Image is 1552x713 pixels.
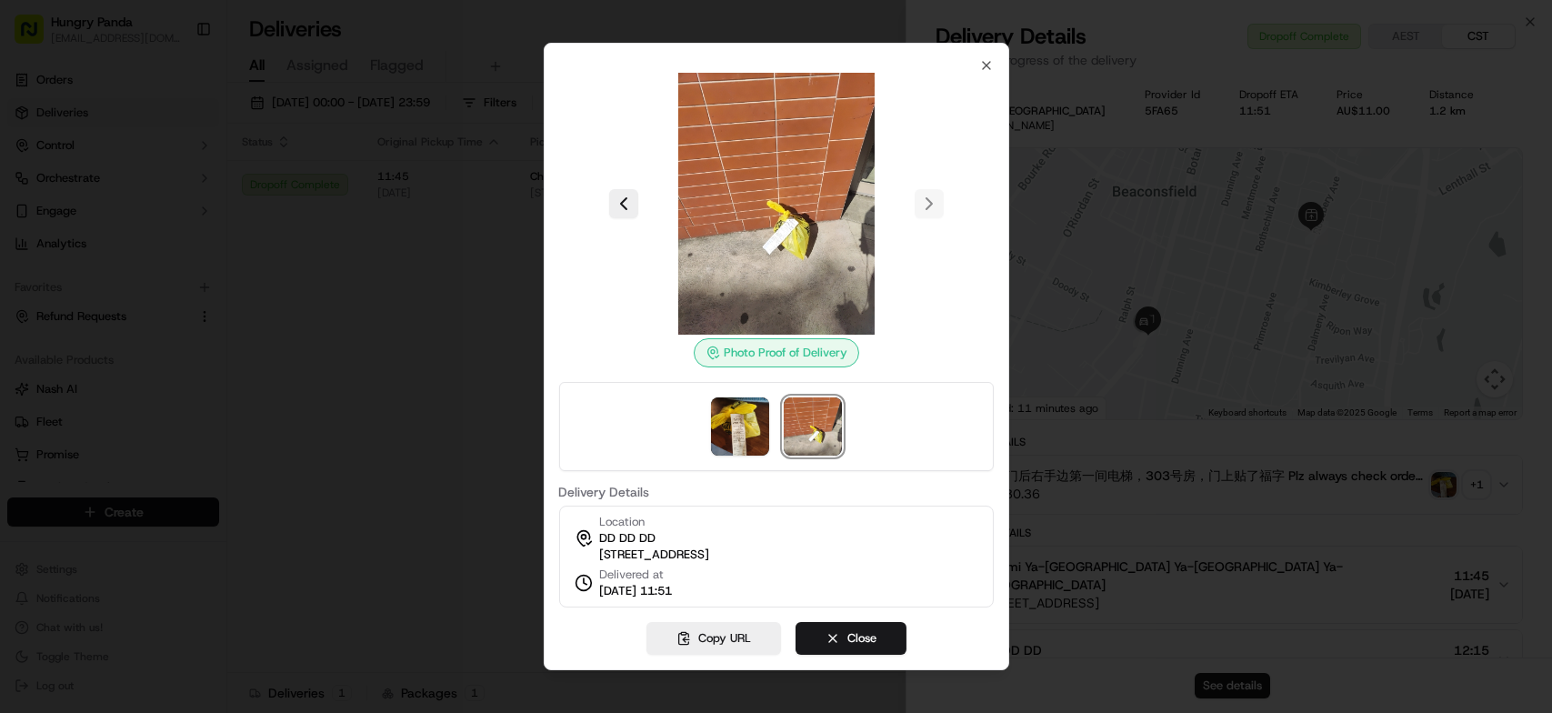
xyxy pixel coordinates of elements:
[784,397,842,456] img: photo_proof_of_delivery image
[646,73,907,335] img: photo_proof_of_delivery image
[599,514,645,530] span: Location
[599,583,672,599] span: [DATE] 11:51
[711,397,769,456] img: photo_proof_of_pickup image
[599,530,656,547] span: DD DD DD
[646,622,781,655] button: Copy URL
[599,547,709,563] span: [STREET_ADDRESS]
[599,567,672,583] span: Delivered at
[558,486,993,498] label: Delivery Details
[796,622,906,655] button: Close
[694,338,859,367] div: Photo Proof of Delivery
